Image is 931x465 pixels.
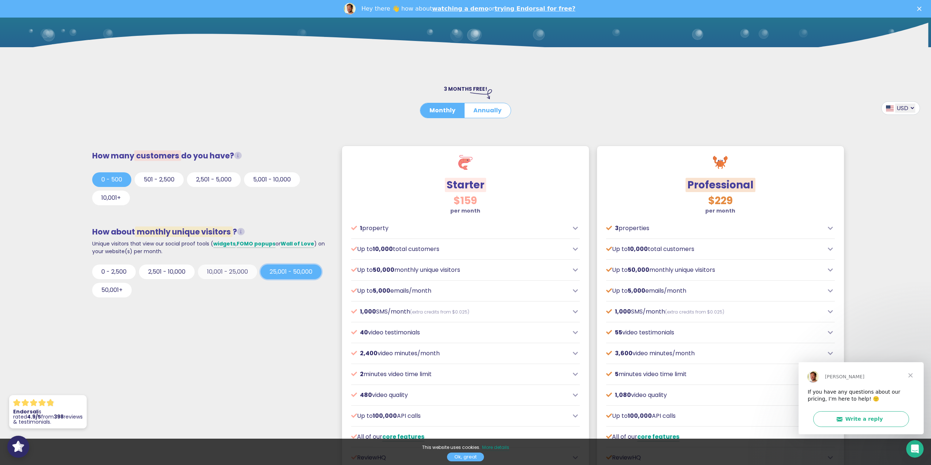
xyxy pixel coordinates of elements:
[606,432,824,441] p: All of our
[92,227,329,236] h3: How about ?
[482,444,509,451] a: More details
[360,349,378,357] span: 2,400
[637,432,679,442] a: core features
[351,391,569,400] p: video quality
[606,328,824,337] p: video testimonials
[606,286,824,295] p: Up to emails/month
[450,207,480,214] strong: per month
[615,391,631,399] span: 1,080
[606,245,824,254] p: Up to total customers
[92,283,132,297] button: 50,001+
[351,328,569,337] p: video testimonials
[628,286,645,295] span: 5,000
[360,307,376,316] span: 1,000
[420,103,465,118] button: Monthly
[464,103,511,118] button: Annually
[799,362,924,434] iframe: Intercom live chat message
[606,224,824,233] p: properties
[135,172,184,187] button: 501 - 2,500
[606,370,824,379] p: minutes video time limit
[360,391,372,399] span: 480
[351,370,569,379] p: minutes video time limit
[360,328,368,337] span: 40
[373,245,393,253] span: 10,000
[373,412,397,420] span: 100,000
[445,178,486,192] span: Starter
[351,432,569,441] p: All of our
[906,440,924,458] iframe: Intercom live chat
[615,370,619,378] span: 5
[13,409,83,424] p: is rated from reviews & testimonials.
[351,245,569,254] p: Up to total customers
[27,413,41,420] strong: 4.9/5
[373,266,394,274] span: 50,000
[454,194,477,208] span: $159
[606,412,824,420] p: Up to API calls
[628,266,649,274] span: 50,000
[360,224,362,232] span: 1
[606,349,824,358] p: video minutes/month
[615,307,631,316] span: 1,000
[351,307,569,316] p: SMS/month
[410,309,469,315] span: (extra credits from $0.025)
[447,453,484,461] a: Ok, great
[92,265,136,279] button: 0 - 2,500
[606,266,824,274] p: Up to monthly unique visitors
[344,3,356,15] img: Profile image for Dean
[606,391,824,400] p: video quality
[615,328,622,337] span: 55
[187,172,241,187] button: 2,501 - 5,000
[13,408,38,415] strong: Endorsal
[135,226,233,237] span: monthly unique visitors
[237,228,245,236] i: Unique visitors that view our social proof tools (widgets, FOMO popups or Wall of Love) on your w...
[708,194,733,208] span: $229
[917,7,924,11] div: Close
[360,370,364,378] span: 2
[92,240,329,255] p: Unique visitors that view our social proof tools ( , or ) on your website(s) per month.
[234,152,242,160] i: Total customers from whom you request testimonials/reviews.
[615,349,632,357] span: 3,600
[351,349,569,358] p: video minutes/month
[495,5,575,12] a: trying Endorsal for free?
[54,413,64,420] strong: 398
[139,265,195,279] button: 2,501 - 10,000
[281,240,314,248] a: Wall of Love
[351,224,569,233] p: property
[361,5,575,12] div: Hey there 👋 how about or
[432,5,488,12] a: watching a demo
[244,172,300,187] button: 5,001 - 10,000
[351,286,569,295] p: Up to emails/month
[7,444,924,451] p: This website uses cookies.
[351,266,569,274] p: Up to monthly unique visitors
[134,150,181,161] span: customers
[458,155,473,170] img: shrimp.svg
[237,240,275,248] a: FOMO popups
[628,412,652,420] span: 100,000
[444,85,487,93] span: 3 MONTHS FREE!
[92,191,130,205] button: 10,001+
[198,265,257,279] button: 10,001 - 25,000
[615,224,619,232] span: 3
[382,432,424,442] a: core features
[351,412,569,420] p: Up to API calls
[713,155,728,170] img: crab.svg
[92,172,131,187] button: 0 - 500
[260,265,322,279] button: 25,001 - 50,000
[628,245,648,253] span: 10,000
[373,286,390,295] span: 5,000
[705,207,735,214] strong: per month
[213,240,236,248] a: widgets
[92,151,329,160] h3: How many do you have?
[470,89,492,99] img: arrow-right-down.svg
[686,178,755,192] span: Professional
[665,309,724,315] span: (extra credits from $0.025)
[606,307,824,316] p: SMS/month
